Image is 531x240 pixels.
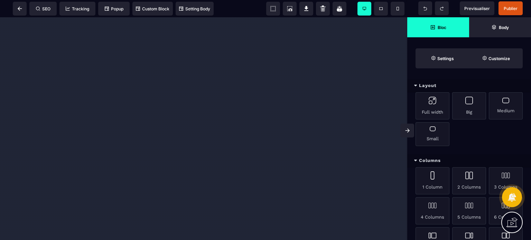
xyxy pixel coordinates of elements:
span: Publier [504,6,518,11]
span: Open Blocks [407,17,469,37]
div: 2 Columns [452,167,486,194]
span: Custom Block [136,6,169,11]
strong: Bloc [438,25,446,30]
strong: Body [499,25,509,30]
div: 1 Column [416,167,449,194]
span: Screenshot [283,2,297,16]
div: Columns [407,154,531,167]
span: Open Layer Manager [469,17,531,37]
strong: Customize [488,56,510,61]
div: Layout [407,79,531,92]
span: Open Style Manager [469,48,523,68]
div: Small [416,122,449,146]
div: Full width [416,92,449,119]
div: Medium [489,92,523,119]
span: Tracking [66,6,89,11]
span: View components [266,2,280,16]
span: Setting Body [179,6,210,11]
strong: Settings [437,56,454,61]
div: 5 Columns [452,197,486,224]
div: Big [452,92,486,119]
div: 6 Columns [489,197,523,224]
span: Preview [460,1,494,15]
div: 4 Columns [416,197,449,224]
span: Settings [416,48,469,68]
div: 3 Columns [489,167,523,194]
span: Popup [105,6,123,11]
span: Previsualiser [464,6,490,11]
span: SEO [36,6,50,11]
